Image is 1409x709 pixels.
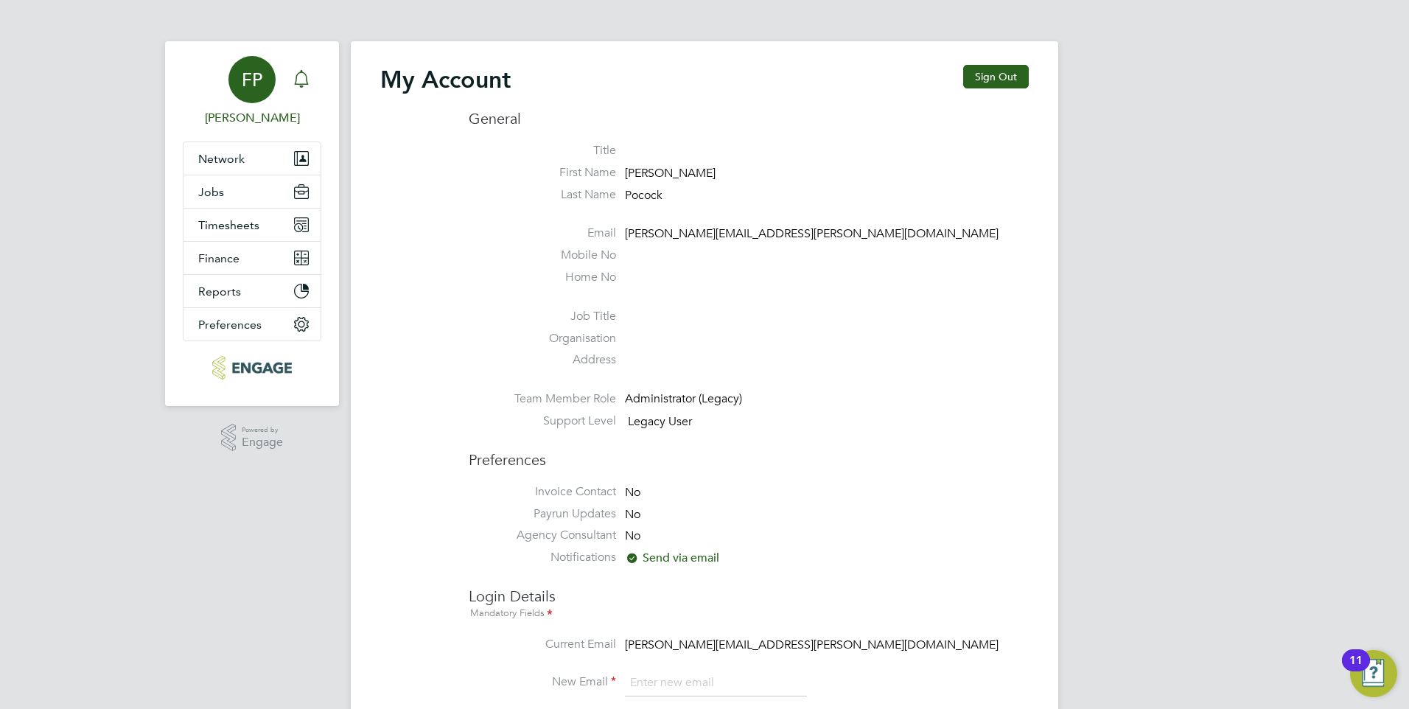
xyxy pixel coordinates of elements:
[625,670,807,696] input: Enter new email
[469,484,616,500] label: Invoice Contact
[183,275,321,307] button: Reports
[469,413,616,429] label: Support Level
[183,242,321,274] button: Finance
[198,251,240,265] span: Finance
[183,56,321,127] a: FP[PERSON_NAME]
[469,436,1029,469] h3: Preferences
[469,309,616,324] label: Job Title
[625,227,999,242] span: [PERSON_NAME][EMAIL_ADDRESS][PERSON_NAME][DOMAIN_NAME]
[165,41,339,406] nav: Main navigation
[242,436,283,449] span: Engage
[628,414,692,429] span: Legacy User
[221,424,284,452] a: Powered byEngage
[469,352,616,368] label: Address
[183,308,321,340] button: Preferences
[380,65,511,94] h2: My Account
[469,550,616,565] label: Notifications
[469,248,616,263] label: Mobile No
[183,356,321,380] a: Go to home page
[469,572,1029,622] h3: Login Details
[469,187,616,203] label: Last Name
[625,529,640,544] span: No
[625,485,640,500] span: No
[469,528,616,543] label: Agency Consultant
[469,270,616,285] label: Home No
[198,318,262,332] span: Preferences
[198,185,224,199] span: Jobs
[963,65,1029,88] button: Sign Out
[183,109,321,127] span: Frank Pocock
[469,637,616,652] label: Current Email
[625,638,999,652] span: [PERSON_NAME][EMAIL_ADDRESS][PERSON_NAME][DOMAIN_NAME]
[469,165,616,181] label: First Name
[625,507,640,522] span: No
[469,143,616,158] label: Title
[469,506,616,522] label: Payrun Updates
[625,188,662,203] span: Pocock
[469,331,616,346] label: Organisation
[242,424,283,436] span: Powered by
[469,674,616,690] label: New Email
[242,70,262,89] span: FP
[625,166,716,181] span: [PERSON_NAME]
[469,226,616,241] label: Email
[198,218,259,232] span: Timesheets
[469,391,616,407] label: Team Member Role
[183,142,321,175] button: Network
[198,284,241,298] span: Reports
[469,606,1029,622] div: Mandatory Fields
[198,152,245,166] span: Network
[212,356,291,380] img: morganhunt-logo-retina.png
[625,391,765,407] div: Administrator (Legacy)
[1350,650,1397,697] button: Open Resource Center, 11 new notifications
[183,175,321,208] button: Jobs
[625,551,719,565] span: Send via email
[469,109,1029,128] h3: General
[1349,660,1363,680] div: 11
[183,209,321,241] button: Timesheets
